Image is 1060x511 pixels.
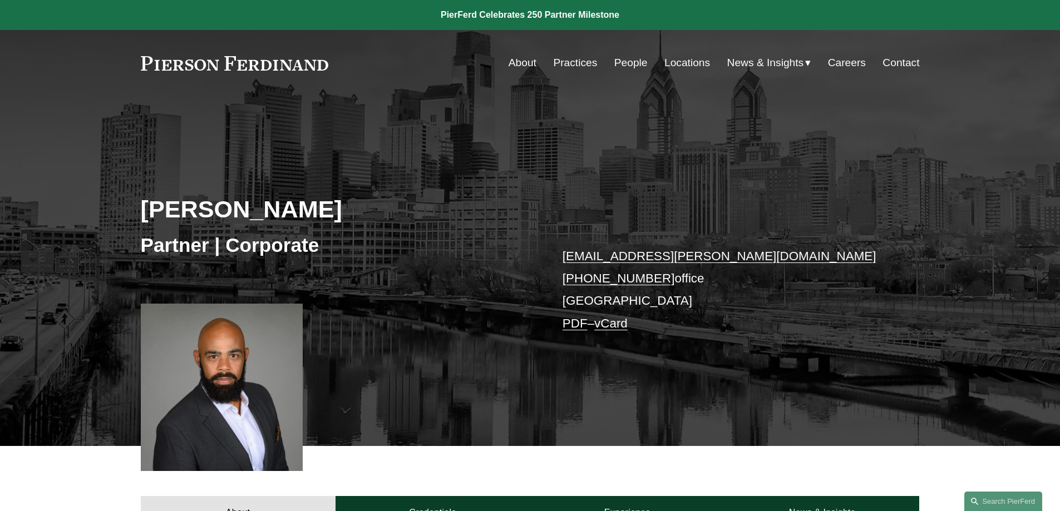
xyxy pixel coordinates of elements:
a: Search this site [964,492,1042,511]
a: Locations [664,52,710,73]
a: PDF [563,316,588,330]
h2: [PERSON_NAME] [141,195,530,224]
p: office [GEOGRAPHIC_DATA] – [563,245,887,335]
a: folder dropdown [727,52,811,73]
a: [PHONE_NUMBER] [563,271,675,285]
a: People [614,52,648,73]
a: Practices [553,52,597,73]
a: vCard [594,316,628,330]
a: Contact [882,52,919,73]
a: About [509,52,536,73]
span: News & Insights [727,53,804,73]
a: Careers [828,52,866,73]
h3: Partner | Corporate [141,233,530,257]
a: [EMAIL_ADDRESS][PERSON_NAME][DOMAIN_NAME] [563,249,876,263]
